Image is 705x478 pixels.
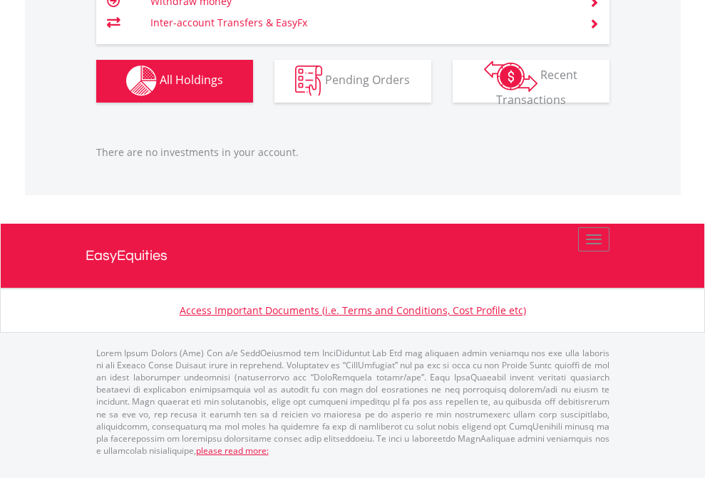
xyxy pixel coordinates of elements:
a: EasyEquities [86,224,620,288]
a: please read more: [196,445,269,457]
span: Pending Orders [325,72,410,88]
img: transactions-zar-wht.png [484,61,537,92]
td: Inter-account Transfers & EasyFx [150,12,572,33]
p: There are no investments in your account. [96,145,609,160]
img: pending_instructions-wht.png [295,66,322,96]
a: Access Important Documents (i.e. Terms and Conditions, Cost Profile etc) [180,303,526,317]
span: All Holdings [160,72,223,88]
button: All Holdings [96,60,253,103]
img: holdings-wht.png [126,66,157,96]
span: Recent Transactions [496,67,578,108]
button: Pending Orders [274,60,431,103]
p: Lorem Ipsum Dolors (Ame) Con a/e SeddOeiusmod tem InciDiduntut Lab Etd mag aliquaen admin veniamq... [96,347,609,457]
button: Recent Transactions [453,60,609,103]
